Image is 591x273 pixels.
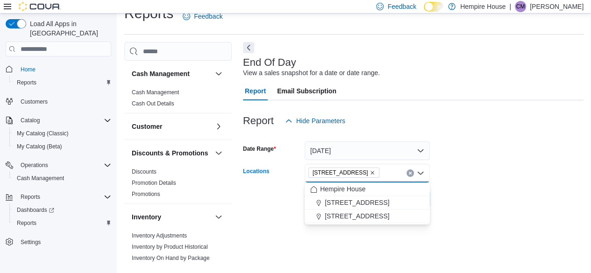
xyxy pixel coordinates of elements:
[17,115,111,126] span: Catalog
[13,173,68,184] a: Cash Management
[13,217,111,229] span: Reports
[132,180,176,186] a: Promotion Details
[132,100,174,107] a: Cash Out Details
[516,1,525,12] span: CM
[132,168,157,175] a: Discounts
[9,203,115,217] a: Dashboards
[124,87,232,113] div: Cash Management
[2,95,115,108] button: Customers
[515,1,526,12] div: Calvin Mendez
[13,141,66,152] a: My Catalog (Beta)
[132,69,190,78] h3: Cash Management
[243,68,380,78] div: View a sales snapshot for a date or date range.
[132,212,211,222] button: Inventory
[305,196,430,210] button: [STREET_ADDRESS]
[9,217,115,230] button: Reports
[17,63,111,75] span: Home
[17,64,39,75] a: Home
[26,19,111,38] span: Load All Apps in [GEOGRAPHIC_DATA]
[132,255,210,261] a: Inventory On Hand by Package
[13,77,40,88] a: Reports
[132,232,187,239] a: Inventory Adjustments
[13,141,111,152] span: My Catalog (Beta)
[132,212,161,222] h3: Inventory
[124,166,232,203] div: Discounts & Promotions
[17,237,44,248] a: Settings
[132,122,211,131] button: Customer
[243,115,274,126] h3: Report
[132,148,211,158] button: Discounts & Promotions
[424,2,443,12] input: Dark Mode
[320,184,365,194] span: Hempire House
[305,141,430,160] button: [DATE]
[13,204,111,216] span: Dashboards
[281,112,349,130] button: Hide Parameters
[21,193,40,201] span: Reports
[13,173,111,184] span: Cash Management
[417,169,424,177] button: Close list of options
[308,168,380,178] span: 18 Mill Street West
[132,148,208,158] h3: Discounts & Promotions
[460,1,506,12] p: Hempire House
[21,238,41,246] span: Settings
[9,172,115,185] button: Cash Management
[2,190,115,203] button: Reports
[17,115,43,126] button: Catalog
[132,190,160,198] span: Promotions
[132,69,211,78] button: Cash Management
[370,170,375,175] button: Remove 18 Mill Street West from selection in this group
[132,232,187,239] span: Inventory Adjustments
[17,191,111,203] span: Reports
[17,79,36,86] span: Reports
[21,161,48,169] span: Operations
[194,12,222,21] span: Feedback
[17,143,62,150] span: My Catalog (Beta)
[21,98,48,105] span: Customers
[21,66,36,73] span: Home
[132,168,157,175] span: Discounts
[13,77,111,88] span: Reports
[305,182,430,223] div: Choose from the following options
[132,179,176,187] span: Promotion Details
[9,140,115,153] button: My Catalog (Beta)
[17,236,111,248] span: Settings
[17,160,52,171] button: Operations
[17,96,51,107] a: Customers
[17,191,44,203] button: Reports
[19,2,61,11] img: Cova
[17,96,111,107] span: Customers
[243,145,276,153] label: Date Range
[6,58,111,273] nav: Complex example
[213,147,224,159] button: Discounts & Promotions
[245,82,266,100] span: Report
[243,57,296,68] h3: End Of Day
[132,243,208,251] span: Inventory by Product Historical
[213,211,224,223] button: Inventory
[213,68,224,79] button: Cash Management
[13,128,72,139] a: My Catalog (Classic)
[13,128,111,139] span: My Catalog (Classic)
[132,244,208,250] a: Inventory by Product Historical
[305,210,430,223] button: [STREET_ADDRESS]
[325,211,389,221] span: [STREET_ADDRESS]
[2,159,115,172] button: Operations
[406,169,414,177] button: Clear input
[243,42,254,53] button: Next
[325,198,389,207] span: [STREET_ADDRESS]
[13,204,58,216] a: Dashboards
[387,2,416,11] span: Feedback
[9,76,115,89] button: Reports
[509,1,511,12] p: |
[132,89,179,96] a: Cash Management
[17,175,64,182] span: Cash Management
[277,82,336,100] span: Email Subscription
[13,217,40,229] a: Reports
[179,7,226,26] a: Feedback
[132,122,162,131] h3: Customer
[530,1,584,12] p: [PERSON_NAME]
[2,235,115,249] button: Settings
